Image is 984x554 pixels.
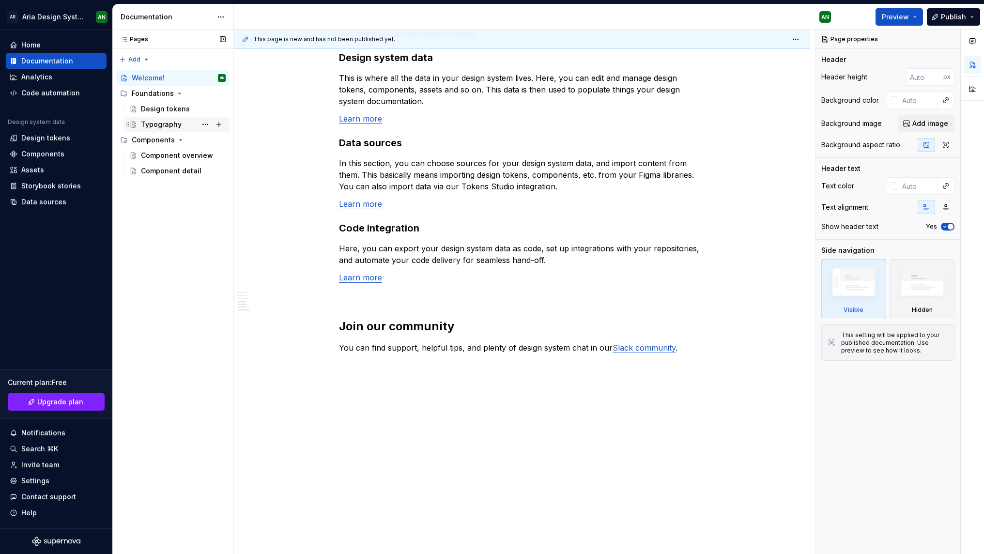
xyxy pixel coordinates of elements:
p: In this section, you can choose sources for your design system data, and import content from them... [339,157,705,192]
div: Components [21,149,64,159]
a: Documentation [6,53,107,69]
div: Aria Design System [22,12,84,22]
div: Documentation [121,12,212,22]
a: Slack community [613,343,676,353]
div: Analytics [21,72,52,82]
div: Pages [116,35,148,43]
h2: Join our community [339,319,705,334]
div: Documentation [21,56,73,66]
div: Storybook stories [21,181,81,191]
div: AN [98,13,106,21]
input: Auto [898,177,938,195]
span: Add image [912,119,948,128]
div: Text color [821,181,854,191]
a: Assets [6,162,107,178]
a: Design tokens [125,101,230,117]
div: Hidden [890,259,955,318]
a: Design tokens [6,130,107,146]
div: Contact support [21,492,76,502]
div: Header [821,55,846,64]
button: Notifications [6,425,107,441]
label: Yes [926,223,937,231]
div: Foundations [132,89,174,98]
span: Add [128,56,140,63]
h3: Data sources [339,136,705,150]
div: Text alignment [821,202,868,212]
div: Component detail [141,166,201,176]
button: ASAria Design SystemAN [2,6,110,27]
p: You can find support, helpful tips, and plenty of design system chat in our . [339,342,705,354]
div: Visible [821,259,886,318]
div: Hidden [912,306,933,314]
button: Add image [898,115,954,132]
div: This setting will be applied to your published documentation. Use preview to see how it looks. [841,331,948,354]
div: Background color [821,95,879,105]
div: Help [21,508,37,518]
a: Analytics [6,69,107,85]
input: Auto [898,92,938,109]
span: Preview [882,12,909,22]
div: AN [220,73,224,83]
button: Help [6,505,107,521]
a: Home [6,37,107,53]
button: Contact support [6,489,107,505]
div: Design tokens [21,133,70,143]
div: Settings [21,476,49,486]
div: Current plan : Free [8,378,105,387]
div: AN [821,13,829,21]
div: Show header text [821,222,878,231]
div: Assets [21,165,44,175]
button: Publish [927,8,980,26]
div: Background image [821,119,882,128]
div: Home [21,40,41,50]
div: AS [7,11,18,23]
a: Invite team [6,457,107,473]
div: Design tokens [141,104,190,114]
a: Learn more [339,199,382,209]
svg: Supernova Logo [32,537,80,546]
span: Upgrade plan [37,397,83,407]
div: Header height [821,72,867,82]
div: Welcome! [132,73,165,83]
button: Search ⌘K [6,441,107,457]
p: Here, you can export your design system data as code, set up integrations with your repositories,... [339,243,705,266]
a: Learn more [339,114,382,123]
p: This is where all the data in your design system lives. Here, you can edit and manage design toke... [339,72,705,107]
div: Design system data [8,118,65,126]
a: Typography [125,117,230,132]
div: Typography [141,120,182,129]
a: Welcome!AN [116,70,230,86]
a: Storybook stories [6,178,107,194]
a: Learn more [339,273,382,282]
button: Add [116,53,153,66]
div: Code automation [21,88,80,98]
h3: Code integration [339,221,705,235]
a: Code automation [6,85,107,101]
span: This page is new and has not been published yet. [253,35,395,43]
div: Notifications [21,428,65,438]
div: Data sources [21,197,66,207]
a: Upgrade plan [8,393,105,411]
div: Components [132,135,175,145]
a: Settings [6,473,107,489]
div: Visible [844,306,863,314]
a: Components [6,146,107,162]
div: Component overview [141,151,213,160]
span: Publish [941,12,966,22]
div: Invite team [21,460,59,470]
h3: Design system data [339,51,705,64]
div: Side navigation [821,246,875,255]
a: Data sources [6,194,107,210]
div: Header text [821,164,861,173]
p: px [943,73,951,81]
a: Component detail [125,163,230,179]
a: Component overview [125,148,230,163]
div: Page tree [116,70,230,179]
div: Background aspect ratio [821,140,900,150]
div: Components [116,132,230,148]
div: Foundations [116,86,230,101]
input: Auto [906,68,943,86]
div: Search ⌘K [21,444,58,454]
button: Preview [876,8,923,26]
